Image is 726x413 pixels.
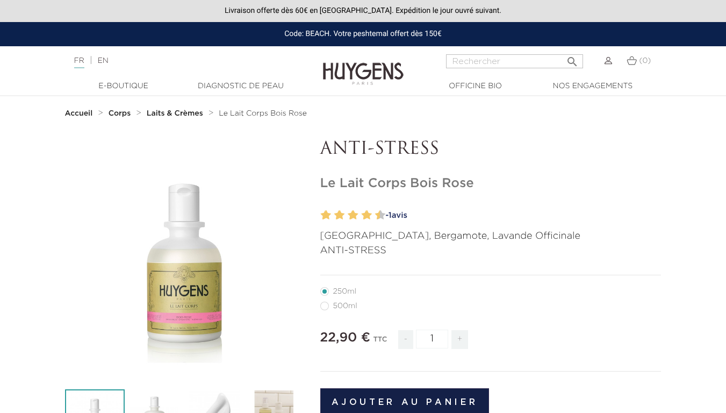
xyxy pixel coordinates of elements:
[446,54,583,68] input: Rechercher
[147,110,203,117] strong: Laits & Crèmes
[377,208,385,223] label: 10
[332,208,336,223] label: 3
[320,229,662,244] p: [GEOGRAPHIC_DATA], Bergamote, Lavande Officinale
[187,81,294,92] a: Diagnostic de peau
[320,287,369,296] label: 250ml
[97,57,108,65] a: EN
[70,81,177,92] a: E-Boutique
[219,109,307,118] a: Le Lait Corps Bois Rose
[65,110,93,117] strong: Accueil
[109,109,133,118] a: Corps
[320,139,662,160] p: ANTI-STRESS
[364,208,372,223] label: 8
[566,52,579,65] i: 
[323,45,404,87] img: Huygens
[109,110,131,117] strong: Corps
[539,81,646,92] a: Nos engagements
[74,57,84,68] a: FR
[398,330,413,349] span: -
[147,109,206,118] a: Laits & Crèmes
[422,81,529,92] a: Officine Bio
[336,208,344,223] label: 4
[320,302,370,310] label: 500ml
[373,208,377,223] label: 9
[346,208,349,223] label: 5
[65,109,95,118] a: Accueil
[320,331,370,344] span: 22,90 €
[319,208,322,223] label: 1
[69,54,294,67] div: |
[451,330,469,349] span: +
[563,51,582,66] button: 
[350,208,358,223] label: 6
[219,110,307,117] span: Le Lait Corps Bois Rose
[323,208,331,223] label: 2
[416,330,448,348] input: Quantité
[320,176,662,191] h1: Le Lait Corps Bois Rose
[639,57,651,65] span: (0)
[359,208,363,223] label: 7
[320,244,662,258] p: ANTI-STRESS
[382,208,662,224] a: -1avis
[373,328,387,357] div: TTC
[389,211,392,219] span: 1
